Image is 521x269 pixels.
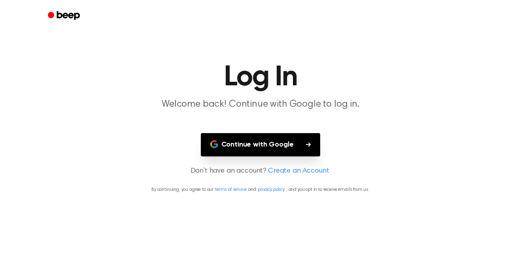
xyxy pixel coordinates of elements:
[201,133,321,156] button: Continue with Google
[109,98,412,111] p: Welcome back! Continue with Google to log in.
[268,166,329,177] a: Create an Account
[258,187,285,192] a: privacy policy
[42,8,87,24] a: Beep
[9,186,512,193] p: By continuing, you agree to our and , and you opt in to receive emails from us.
[215,187,246,192] a: terms of service
[9,166,512,177] p: Don’t have an account?
[58,63,463,92] h1: Log In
